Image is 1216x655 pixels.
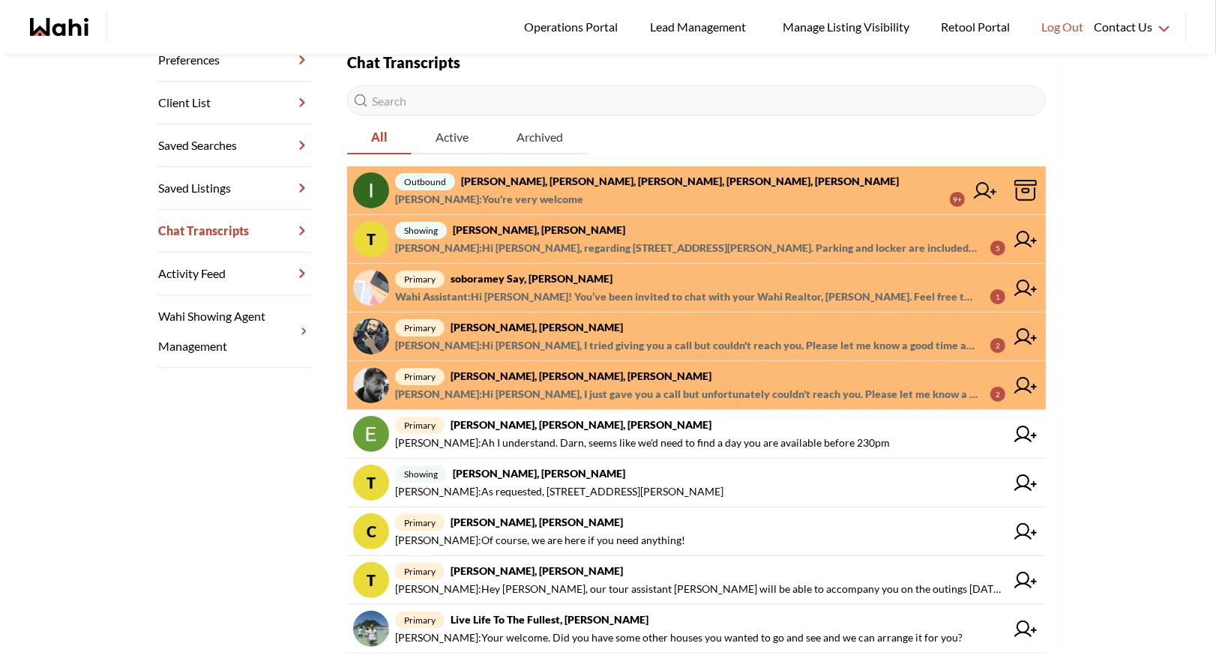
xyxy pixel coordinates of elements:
[493,121,587,154] button: Archived
[395,483,723,501] span: [PERSON_NAME] : As requested, [STREET_ADDRESS][PERSON_NAME]
[158,82,311,124] a: Client List
[353,562,389,598] div: T
[347,215,1046,264] a: Tshowing[PERSON_NAME], [PERSON_NAME][PERSON_NAME]:Hi [PERSON_NAME], regarding [STREET_ADDRESS][PE...
[650,17,751,37] span: Lead Management
[158,39,311,82] a: Preferences
[453,467,625,480] strong: [PERSON_NAME], [PERSON_NAME]
[353,172,389,208] img: chat avatar
[158,295,311,368] a: Wahi Showing Agent Management
[395,434,890,452] span: [PERSON_NAME] : Ah I understand. Darn, seems like we'd need to find a day you are available befor...
[158,167,311,210] a: Saved Listings
[347,53,460,71] strong: Chat Transcripts
[395,222,447,239] span: showing
[395,173,455,190] span: outbound
[395,612,445,629] span: primary
[353,367,389,403] img: chat avatar
[395,514,445,531] span: primary
[347,166,1046,215] a: outbound[PERSON_NAME], [PERSON_NAME], [PERSON_NAME], [PERSON_NAME], [PERSON_NAME][PERSON_NAME]:Yo...
[395,531,685,549] span: [PERSON_NAME] : Of course, we are here if you need anything!
[461,175,899,187] strong: [PERSON_NAME], [PERSON_NAME], [PERSON_NAME], [PERSON_NAME], [PERSON_NAME]
[347,121,412,154] button: All
[451,272,612,285] strong: soboramey say, [PERSON_NAME]
[395,385,978,403] span: [PERSON_NAME] : Hi [PERSON_NAME], I just gave you a call but unfortunately couldn't reach you. Pl...
[451,418,711,431] strong: [PERSON_NAME], [PERSON_NAME], [PERSON_NAME]
[395,288,978,306] span: Wahi Assistant : Hi [PERSON_NAME]! You’ve been invited to chat with your Wahi Realtor, [PERSON_NA...
[395,417,445,434] span: primary
[158,124,311,167] a: Saved Searches
[493,121,587,153] span: Archived
[990,338,1005,353] div: 2
[395,465,447,483] span: showing
[347,264,1046,313] a: primarysoboramey say, [PERSON_NAME]Wahi Assistant:Hi [PERSON_NAME]! You’ve been invited to chat w...
[451,369,711,382] strong: [PERSON_NAME], [PERSON_NAME], [PERSON_NAME]
[347,121,412,153] span: All
[347,556,1046,605] a: Tprimary[PERSON_NAME], [PERSON_NAME][PERSON_NAME]:Hey [PERSON_NAME], our tour assistant [PERSON_N...
[347,361,1046,410] a: primary[PERSON_NAME], [PERSON_NAME], [PERSON_NAME][PERSON_NAME]:Hi [PERSON_NAME], I just gave you...
[950,192,965,207] div: 9+
[778,17,914,37] span: Manage Listing Visibility
[353,270,389,306] img: chat avatar
[395,190,583,208] span: [PERSON_NAME] : You're very welcome
[395,563,445,580] span: primary
[451,516,623,528] strong: [PERSON_NAME], [PERSON_NAME]
[353,416,389,452] img: chat avatar
[451,321,623,333] strong: [PERSON_NAME], [PERSON_NAME]
[451,613,648,626] strong: Live life To the fullest, [PERSON_NAME]
[412,121,493,153] span: Active
[395,580,1005,598] span: [PERSON_NAME] : Hey [PERSON_NAME], our tour assistant [PERSON_NAME] will be able to accompany you...
[990,241,1005,256] div: 5
[395,336,978,354] span: [PERSON_NAME] : Hi [PERSON_NAME], I tried giving you a call but couldn't reach you. Please let me...
[395,319,445,336] span: primary
[353,319,389,354] img: chat avatar
[395,271,445,288] span: primary
[1041,17,1083,37] span: Log Out
[347,605,1046,654] a: primaryLive life To the fullest, [PERSON_NAME][PERSON_NAME]:Your welcome. Did you have some other...
[347,85,1046,115] input: Search
[524,17,623,37] span: Operations Portal
[353,221,389,257] div: T
[347,313,1046,361] a: primary[PERSON_NAME], [PERSON_NAME][PERSON_NAME]:Hi [PERSON_NAME], I tried giving you a call but ...
[347,459,1046,507] a: Tshowing[PERSON_NAME], [PERSON_NAME][PERSON_NAME]:As requested, [STREET_ADDRESS][PERSON_NAME]
[353,611,389,647] img: chat avatar
[353,465,389,501] div: T
[347,410,1046,459] a: primary[PERSON_NAME], [PERSON_NAME], [PERSON_NAME][PERSON_NAME]:Ah I understand. Darn, seems like...
[353,513,389,549] div: C
[395,629,963,647] span: [PERSON_NAME] : Your welcome. Did you have some other houses you wanted to go and see and we can ...
[395,368,445,385] span: primary
[941,17,1014,37] span: Retool Portal
[990,289,1005,304] div: 1
[412,121,493,154] button: Active
[347,507,1046,556] a: Cprimary[PERSON_NAME], [PERSON_NAME][PERSON_NAME]:Of course, we are here if you need anything!
[451,564,623,577] strong: [PERSON_NAME], [PERSON_NAME]
[158,210,311,253] a: Chat Transcripts
[453,223,625,236] strong: [PERSON_NAME], [PERSON_NAME]
[395,239,978,257] span: [PERSON_NAME] : Hi [PERSON_NAME], regarding [STREET_ADDRESS][PERSON_NAME]. Parking and locker are...
[158,253,311,295] a: Activity Feed
[990,387,1005,402] div: 2
[30,18,88,36] a: Wahi homepage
